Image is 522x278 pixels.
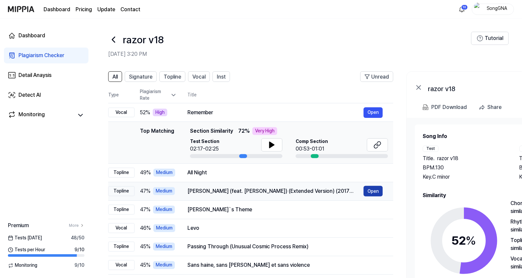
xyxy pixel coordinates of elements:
div: PDF Download [431,103,467,112]
button: profileSongGNA [472,4,514,15]
a: Dashboard [44,6,70,14]
span: 45 % [140,243,150,251]
button: Inst [212,71,230,82]
div: Medium [153,243,175,251]
img: PDF Download [423,104,429,110]
div: 10 [461,5,468,10]
button: All [108,71,122,82]
span: Vocal [192,73,206,81]
h1: razor v18 [123,33,164,47]
span: 48 / 50 [71,235,84,241]
div: Medium [153,224,175,232]
button: 알림10 [457,4,467,15]
div: Sans haine, sans [PERSON_NAME] et sans violence [187,261,383,269]
div: Top Matching [140,127,174,158]
div: Detect AI [18,91,41,99]
button: Vocal [188,71,210,82]
div: Medium [153,169,175,177]
a: Detect AI [4,87,88,103]
span: 9 / 10 [75,262,84,269]
div: SongGNA [484,5,510,13]
span: Title . [423,155,435,162]
div: Vocal [108,108,135,118]
span: Unread [371,73,389,81]
span: 46 % [140,224,151,232]
a: Dashboard [4,28,88,44]
span: 9 / 10 [75,247,84,253]
span: All [113,73,118,81]
span: Comp Section [296,138,328,145]
div: Medium [153,187,175,195]
span: % [466,233,476,248]
a: Contact [120,6,140,14]
span: 47 % [140,187,150,195]
div: Monitoring [18,111,45,120]
button: Open [364,107,383,118]
span: 45 % [140,261,150,269]
span: Tests per Hour [8,247,45,253]
div: Remember [187,109,364,117]
div: Detail Anaysis [18,71,51,79]
span: 47 % [140,206,150,214]
button: Tutorial [471,32,509,45]
span: 52 % [140,109,150,117]
span: Signature [129,73,152,81]
div: Dashboard [18,32,45,40]
button: Share [476,101,507,114]
div: Topline [108,186,135,196]
span: Tests [DATE] [8,235,42,241]
img: 알림 [458,5,466,13]
span: razor v18 [437,155,458,162]
h2: [DATE] 3:20 PM [108,50,471,58]
div: Plagiarism Checker [18,52,64,59]
span: Inst [217,73,226,81]
div: [PERSON_NAME]`s Theme [187,206,383,214]
a: Detail Anaysis [4,67,88,83]
button: Pricing [76,6,92,14]
th: Type [108,87,135,103]
div: Passing Through (Unusual Cosmic Process Remix) [187,243,383,251]
div: 52 [452,232,476,250]
div: Topline [108,205,135,215]
div: Medium [153,261,175,269]
button: Topline [159,71,185,82]
span: 72 % [238,127,250,135]
div: Medium [153,206,175,214]
span: Topline [164,73,181,81]
span: 49 % [140,169,151,177]
a: Update [97,6,115,14]
div: Vocal [108,260,135,270]
img: profile [474,3,482,16]
a: Monitoring [8,111,74,120]
button: Unread [360,71,393,82]
div: High [153,109,167,117]
a: Plagiarism Checker [4,48,88,63]
div: Share [487,103,502,112]
div: Levo [187,224,383,232]
div: All Night [187,169,383,177]
div: Key. C minor [423,173,506,181]
div: [PERSON_NAME] (feat. [PERSON_NAME]) (Extended Version) (2017 Remaster) [187,187,364,195]
button: Open [364,186,383,196]
a: More [69,223,84,228]
div: Vocal [108,223,135,233]
div: Test [423,146,439,152]
div: Topline [108,168,135,178]
span: Section Similarity [190,127,233,135]
span: Monitoring [8,262,37,269]
th: Title [187,87,393,103]
div: Very High [252,127,277,135]
div: BPM. 130 [423,164,506,172]
div: 02:17-02:25 [190,145,219,153]
div: 00:53-01:01 [296,145,328,153]
button: PDF Download [421,101,468,114]
span: Premium [8,222,29,229]
button: Signature [125,71,157,82]
span: Test Section [190,138,219,145]
div: Topline [108,242,135,252]
div: Plagiarism Rate [140,88,177,101]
